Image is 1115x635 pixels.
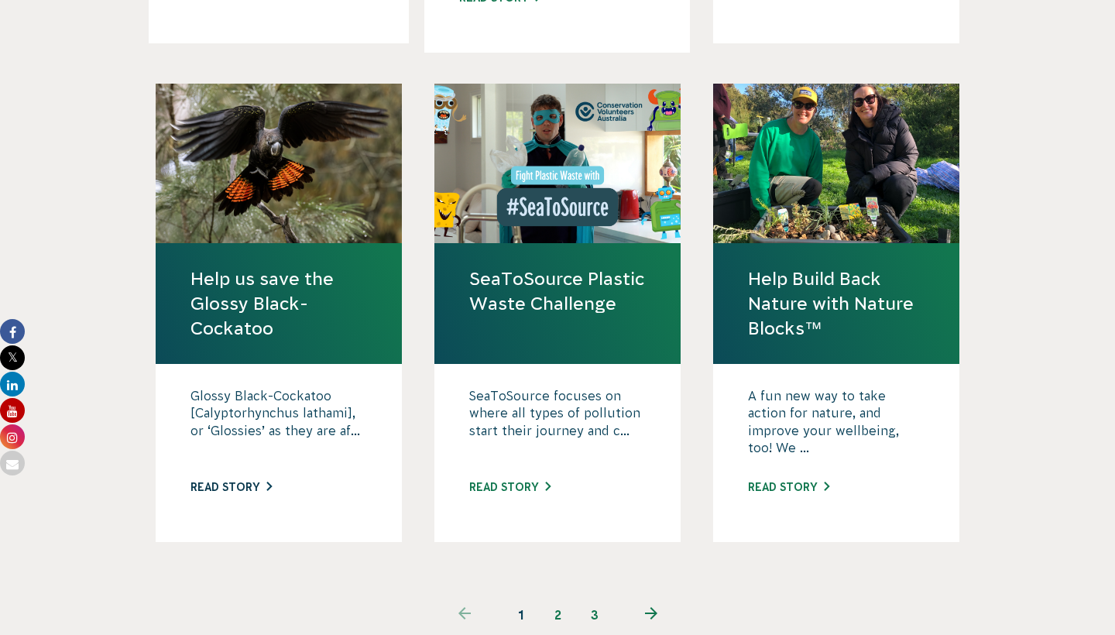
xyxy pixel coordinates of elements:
[576,596,613,633] a: 3
[748,387,925,465] p: A fun new way to take action for nature, and improve your wellbeing, too! We ...
[748,481,829,493] a: Read story
[539,596,576,633] a: 2
[190,387,367,465] p: Glossy Black-Cockatoo [Calyptorhynchus lathami], or ‘Glossies’ as they are af...
[469,387,646,465] p: SeaToSource focuses on where all types of pollution start their journey and c...
[469,481,551,493] a: Read story
[190,266,367,342] a: Help us save the Glossy Black-Cockatoo
[502,596,539,633] span: 1
[190,481,272,493] a: Read story
[748,266,925,342] a: Help Build Back Nature with Nature Blocks™
[427,596,688,633] ul: Pagination
[469,266,646,316] a: SeaToSource Plastic Waste Challenge
[613,596,688,633] a: Next page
